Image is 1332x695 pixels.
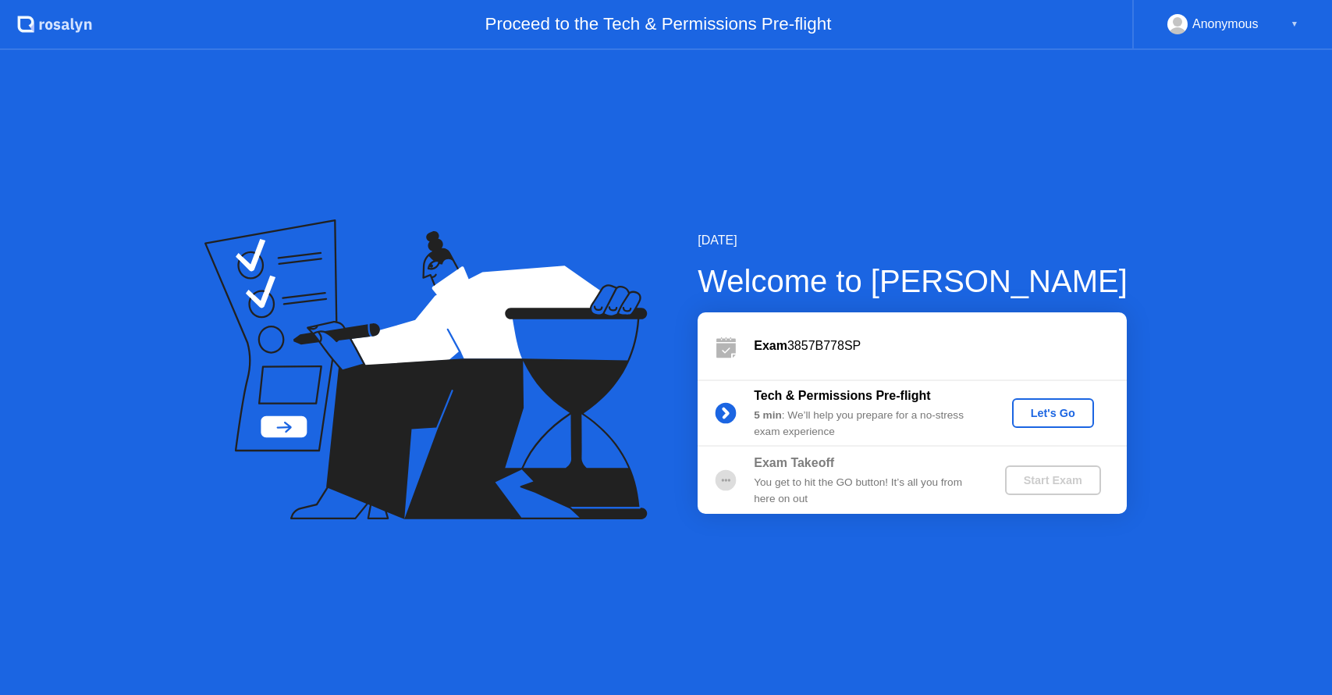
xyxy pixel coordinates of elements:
div: [DATE] [698,231,1128,250]
b: Exam [754,339,787,352]
b: Tech & Permissions Pre-flight [754,389,930,402]
div: : We’ll help you prepare for a no-stress exam experience [754,408,979,440]
b: Exam Takeoff [754,456,834,469]
div: Welcome to [PERSON_NAME] [698,258,1128,305]
div: 3857B778SP [754,337,1127,355]
div: Let's Go [1018,407,1088,419]
button: Let's Go [1012,398,1094,428]
button: Start Exam [1005,465,1101,495]
div: Anonymous [1192,14,1259,34]
div: You get to hit the GO button! It’s all you from here on out [754,475,979,507]
div: ▼ [1291,14,1298,34]
b: 5 min [754,409,782,421]
div: Start Exam [1011,474,1095,486]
